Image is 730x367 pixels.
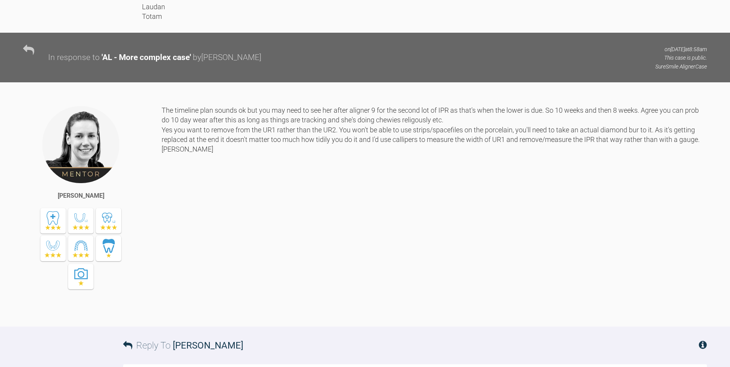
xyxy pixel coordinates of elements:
div: by [PERSON_NAME] [193,51,261,64]
div: The timeline plan sounds ok but you may need to see her after aligner 9 for the second lot of IPR... [162,105,707,315]
p: SureSmile Aligner Case [655,62,707,71]
h3: Reply To [123,338,243,353]
div: [PERSON_NAME] [58,191,104,201]
span: [PERSON_NAME] [173,340,243,351]
p: on [DATE] at 8:58am [655,45,707,53]
p: This case is public. [655,53,707,62]
div: In response to [48,51,100,64]
img: Kelly Toft [42,105,120,184]
div: ' AL - More complex case ' [102,51,191,64]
